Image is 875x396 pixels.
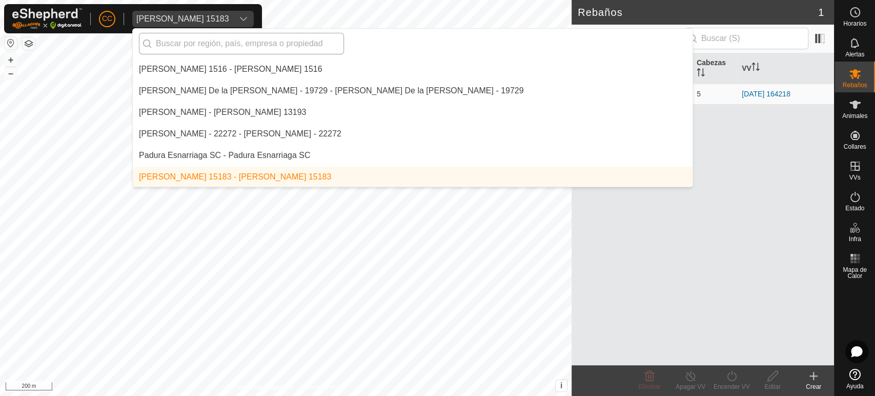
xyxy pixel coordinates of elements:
[845,51,864,57] span: Alertas
[578,6,818,18] h2: Rebaños
[133,145,693,166] li: Padura Esnarriaga SC
[684,28,808,49] input: Buscar (S)
[132,11,233,27] span: Pascual Chicharro Meson 15183
[133,124,693,144] li: Pablo Colomer Garcia - 22272
[139,63,322,75] div: [PERSON_NAME] 1516 - [PERSON_NAME] 1516
[304,383,338,392] a: Contáctenos
[711,382,752,391] div: Encender VV
[139,33,344,54] input: Buscar por región, país, empresa o propiedad
[793,382,834,391] div: Crear
[837,267,872,279] span: Mapa de Calor
[136,15,229,23] div: [PERSON_NAME] 15183
[752,382,793,391] div: Editar
[139,171,331,183] div: [PERSON_NAME] 15183 - [PERSON_NAME] 15183
[102,13,112,24] span: CC
[5,54,17,66] button: +
[133,167,693,187] li: Pascual Chicharro Meson 15183
[638,383,660,390] span: Eliminar
[139,128,341,140] div: [PERSON_NAME] - 22272 - [PERSON_NAME] - 22272
[139,106,306,118] div: [PERSON_NAME] - [PERSON_NAME] 13193
[5,67,17,80] button: –
[133,59,693,80] li: Oliver Castedo Vega 1516
[139,85,523,97] div: [PERSON_NAME] De la [PERSON_NAME] - 19729 - [PERSON_NAME] De la [PERSON_NAME] - 19729
[742,90,790,98] a: [DATE] 164218
[670,382,711,391] div: Apagar VV
[233,383,292,392] a: Política de Privacidad
[848,236,861,242] span: Infra
[751,64,760,72] p-sorticon: Activar para ordenar
[843,144,866,150] span: Collares
[133,81,693,101] li: Oscar De la Torre de Frias - 19729
[843,21,866,27] span: Horarios
[697,90,701,98] span: 5
[842,113,867,119] span: Animales
[842,82,867,88] span: Rebaños
[133,102,693,123] li: Oscar Zazo del Pozo 13193
[835,365,875,393] a: Ayuda
[818,5,824,20] span: 1
[846,383,864,389] span: Ayuda
[23,37,35,50] button: Capas del Mapa
[5,37,17,49] button: Restablecer Mapa
[139,149,310,162] div: Padura Esnarriaga SC - Padura Esnarriaga SC
[560,381,562,390] span: i
[12,8,82,29] img: Logo Gallagher
[849,174,860,181] span: VVs
[693,53,738,84] th: Cabezas
[697,70,705,78] p-sorticon: Activar para ordenar
[556,380,567,391] button: i
[233,11,254,27] div: dropdown trigger
[738,53,834,84] th: VV
[845,205,864,211] span: Estado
